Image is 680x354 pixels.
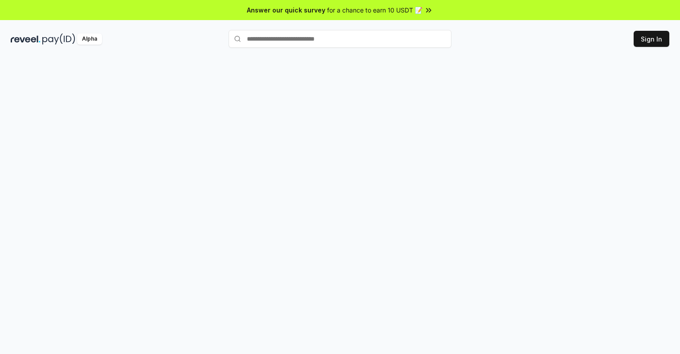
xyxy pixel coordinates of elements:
[634,31,669,47] button: Sign In
[11,33,41,45] img: reveel_dark
[77,33,102,45] div: Alpha
[247,5,325,15] span: Answer our quick survey
[42,33,75,45] img: pay_id
[327,5,422,15] span: for a chance to earn 10 USDT 📝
